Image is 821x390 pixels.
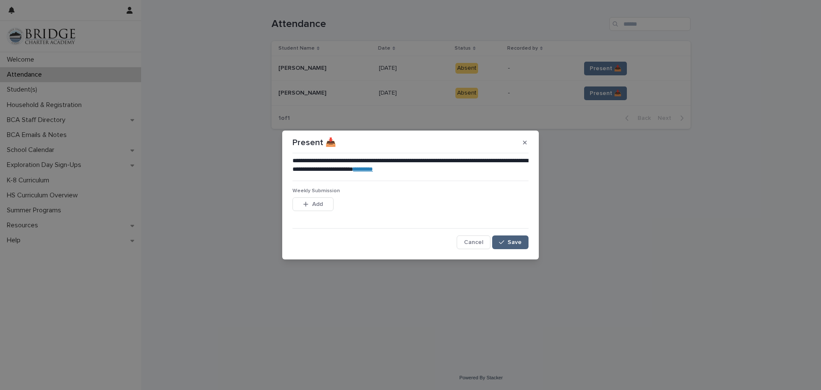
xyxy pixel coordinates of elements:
[312,201,323,207] span: Add
[492,235,529,249] button: Save
[508,239,522,245] span: Save
[457,235,490,249] button: Cancel
[292,137,336,148] p: Present 📥
[464,239,483,245] span: Cancel
[292,188,340,194] span: Weekly Submission
[292,197,334,211] button: Add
